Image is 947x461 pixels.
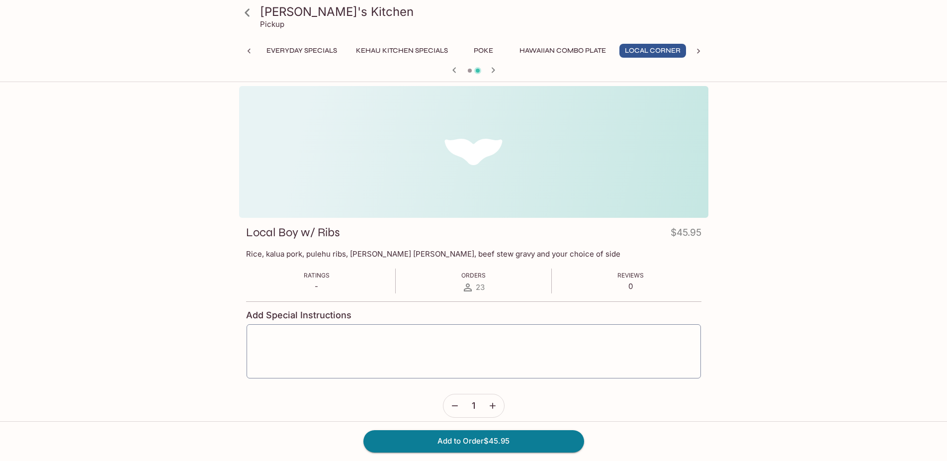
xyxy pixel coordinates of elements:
span: 1 [472,400,475,411]
button: Hawaiian Combo Plate [514,44,611,58]
p: 0 [617,281,644,291]
h4: Add Special Instructions [246,310,701,321]
button: Kehau Kitchen Specials [350,44,453,58]
button: Everyday Specials [261,44,343,58]
button: Local Corner [619,44,686,58]
div: Local Boy w/ Ribs [239,86,708,218]
p: - [304,281,330,291]
span: Ratings [304,272,330,279]
span: 23 [476,282,485,292]
span: Orders [461,272,486,279]
span: Reviews [617,272,644,279]
p: Rice, kalua pork, pulehu ribs, [PERSON_NAME] [PERSON_NAME], beef stew gravy and your choice of side [246,249,701,259]
p: Pickup [260,19,284,29]
h4: $45.95 [671,225,701,244]
h3: [PERSON_NAME]'s Kitchen [260,4,704,19]
button: Poke [461,44,506,58]
h3: Local Boy w/ Ribs [246,225,340,240]
button: Add to Order$45.95 [363,430,584,452]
